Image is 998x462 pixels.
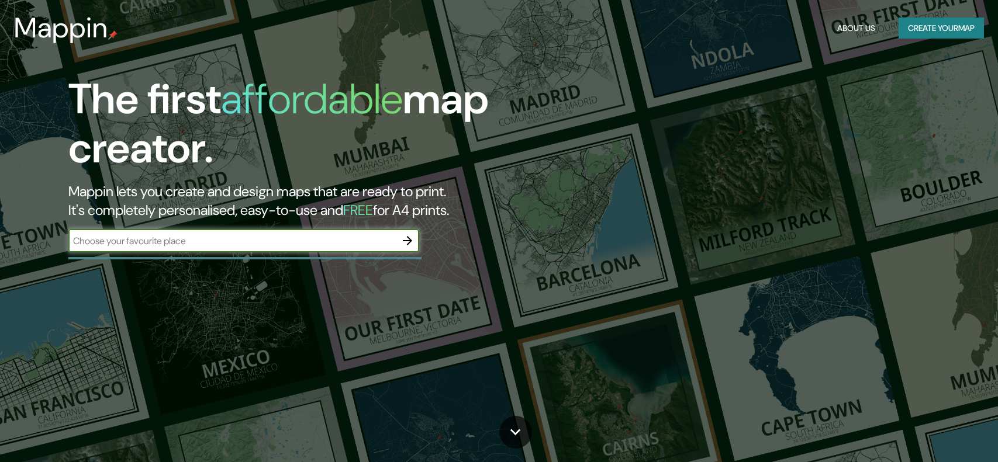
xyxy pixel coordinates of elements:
[68,234,396,248] input: Choose your favourite place
[833,18,880,39] button: About Us
[108,30,118,40] img: mappin-pin
[221,72,403,126] h1: affordable
[343,201,373,219] h5: FREE
[899,18,984,39] button: Create yourmap
[68,75,568,182] h1: The first map creator.
[68,182,568,220] h2: Mappin lets you create and design maps that are ready to print. It's completely personalised, eas...
[14,12,108,44] h3: Mappin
